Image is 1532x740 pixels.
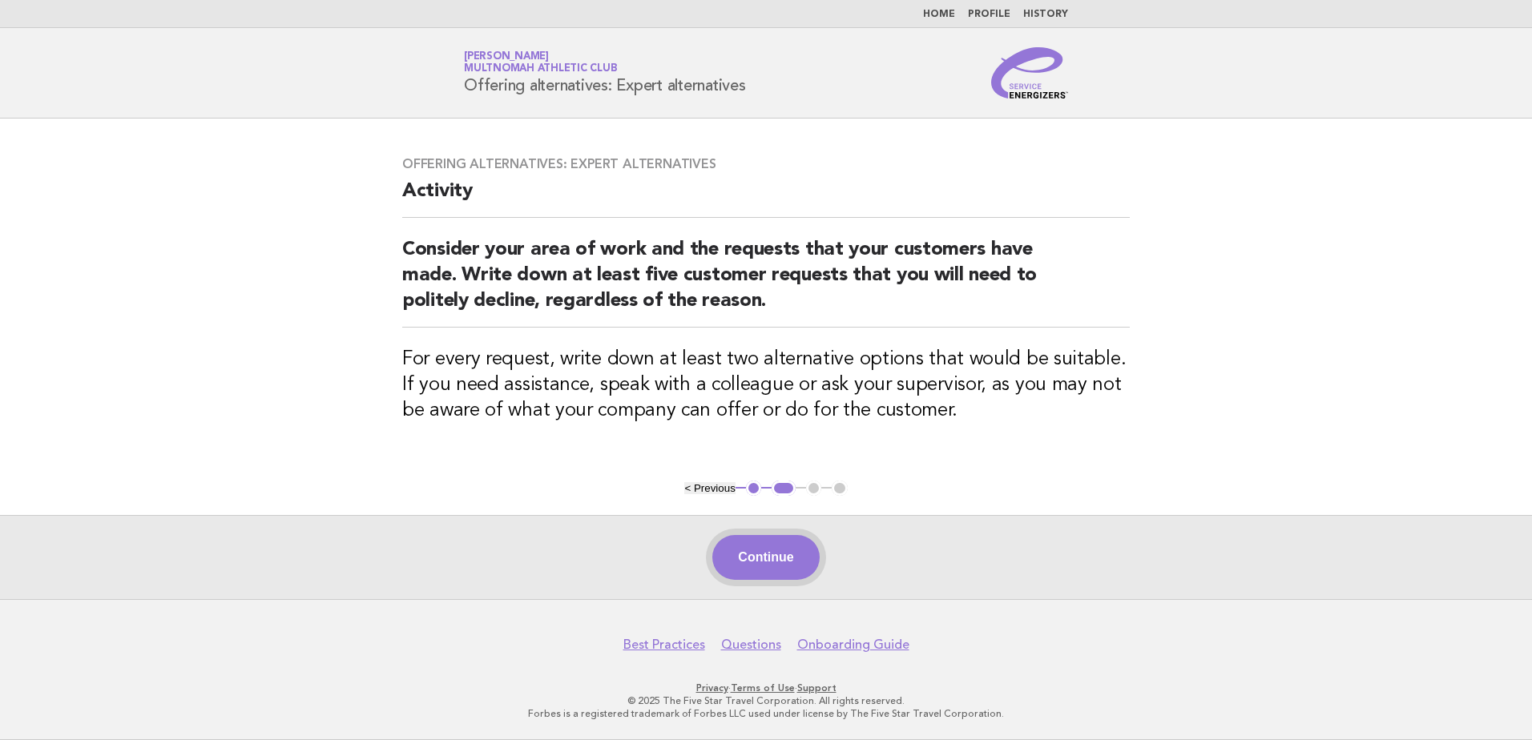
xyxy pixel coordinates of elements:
a: Onboarding Guide [797,637,909,653]
button: 2 [772,481,795,497]
button: 1 [746,481,762,497]
a: Home [923,10,955,19]
h2: Activity [402,179,1130,218]
p: Forbes is a registered trademark of Forbes LLC used under license by The Five Star Travel Corpora... [276,707,1256,720]
h3: Offering alternatives: Expert alternatives [402,156,1130,172]
button: Continue [712,535,819,580]
button: < Previous [684,482,735,494]
a: Profile [968,10,1010,19]
a: History [1023,10,1068,19]
h2: Consider your area of work and the requests that your customers have made. Write down at least fi... [402,237,1130,328]
img: Service Energizers [991,47,1068,99]
a: Questions [721,637,781,653]
a: Terms of Use [731,682,795,694]
h1: Offering alternatives: Expert alternatives [464,52,746,94]
span: Multnomah Athletic Club [464,64,617,74]
a: [PERSON_NAME]Multnomah Athletic Club [464,51,617,74]
a: Privacy [696,682,728,694]
a: Best Practices [623,637,705,653]
a: Support [797,682,837,694]
p: © 2025 The Five Star Travel Corporation. All rights reserved. [276,694,1256,707]
p: · · [276,682,1256,694]
h3: For every request, write down at least two alternative options that would be suitable. If you nee... [402,347,1130,424]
